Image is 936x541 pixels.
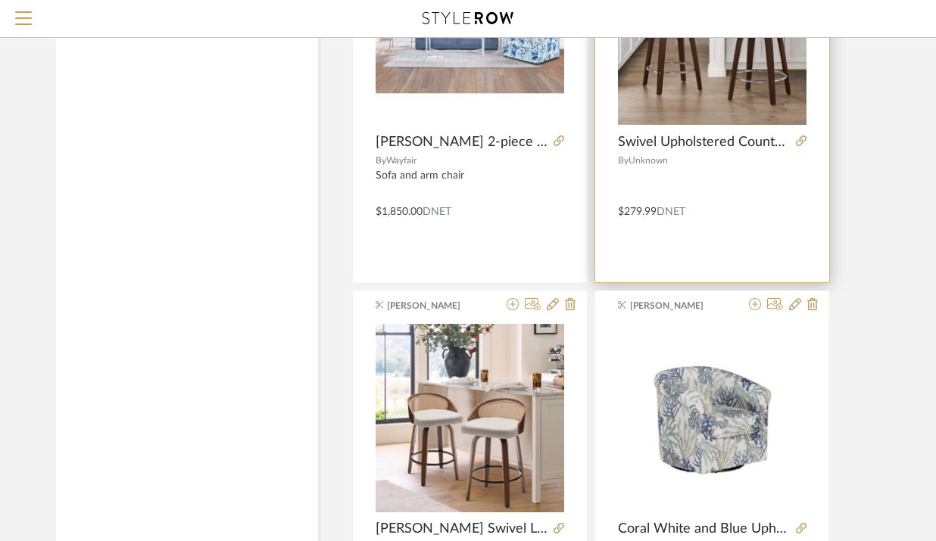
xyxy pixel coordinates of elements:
[376,134,548,151] span: [PERSON_NAME] 2-piece Polyester Fabric Sofa and Swivel Accent Chair Set
[657,207,685,217] span: DNET
[386,156,417,165] span: Wayfair
[376,323,564,512] div: 0
[618,521,790,537] span: Coral White and Blue Upholstered Swivel Barrel Armchair
[376,169,564,195] div: Sofa and arm chair
[618,134,790,151] span: Swivel Upholstered Counter & Barstool With Wood Frame (Set of 2)
[630,299,725,312] span: [PERSON_NAME]
[387,299,482,312] span: [PERSON_NAME]
[423,207,451,217] span: DNET
[618,324,807,512] img: Coral White and Blue Upholstered Swivel Barrel Armchair
[618,323,807,512] div: 0
[376,324,564,512] img: Leeana Swivel Linen Stools (Set of 2)
[376,521,548,537] span: [PERSON_NAME] Swivel Linen Stools (Set of 2)
[618,156,629,165] span: By
[376,207,423,217] span: $1,850.00
[376,156,386,165] span: By
[618,207,657,217] span: $279.99
[629,156,668,165] span: Unknown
